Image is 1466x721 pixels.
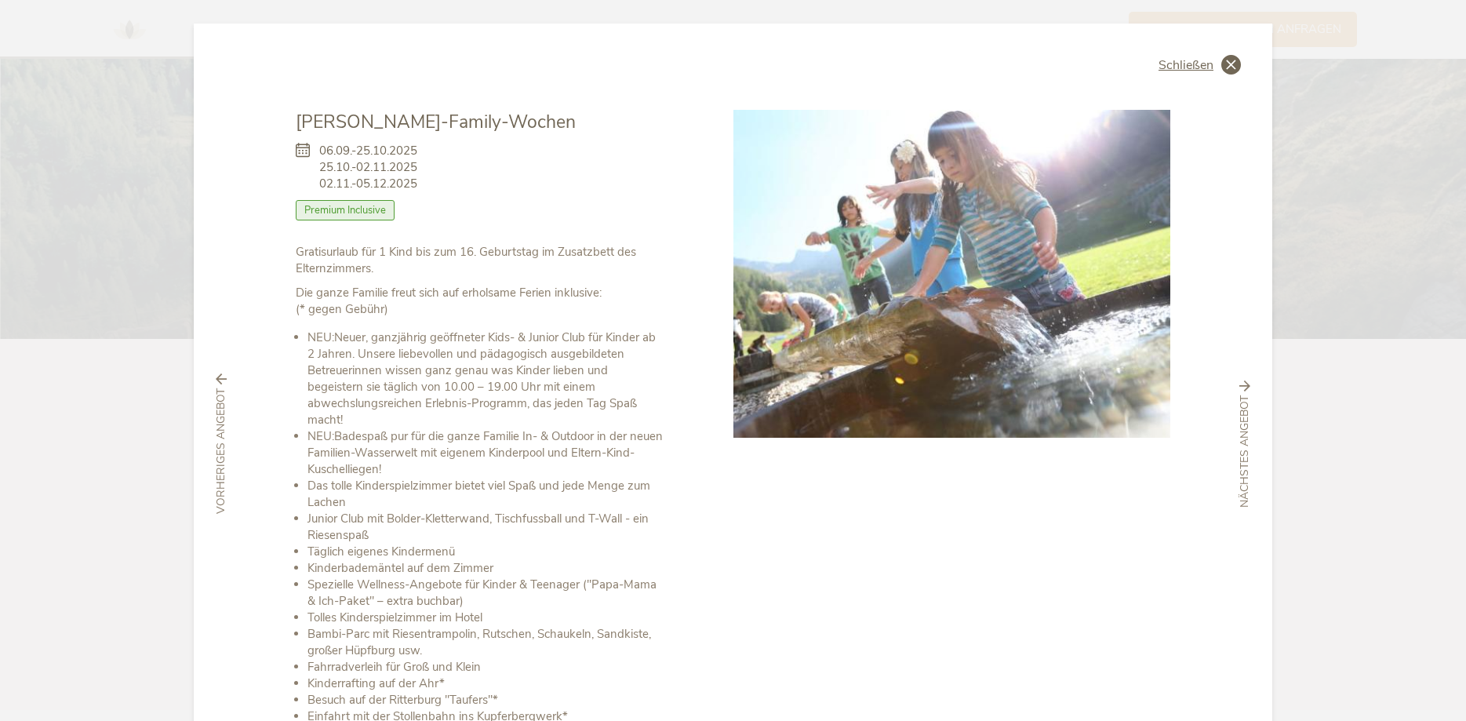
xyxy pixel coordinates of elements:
[296,200,395,220] span: Premium Inclusive
[307,675,663,692] li: Kinderrafting auf der Ahr*
[733,110,1171,438] img: Sommer-Family-Wochen
[307,478,663,511] li: Das tolle Kinderspielzimmer bietet viel Spaß und jede Menge zum Lachen
[307,330,663,428] li: Neuer, ganzjährig geöffneter Kids- & Junior Club für Kinder ab 2 Jahren. Unsere liebevollen und p...
[307,428,663,478] li: Badespaß pur für die ganze Familie In- & Outdoor in der neuen Familien-Wasserwelt mit eigenem Kin...
[307,560,663,577] li: Kinderbademäntel auf dem Zimmer
[307,610,663,626] li: Tolles Kinderspielzimmer im Hotel
[307,626,663,659] li: Bambi-Parc mit Riesentrampolin, Rutschen, Schaukeln, Sandkiste, großer Hüpfburg usw.
[296,110,576,134] span: [PERSON_NAME]-Family-Wochen
[319,143,417,192] span: 06.09.-25.10.2025 25.10.-02.11.2025 02.11.-05.12.2025
[296,244,663,277] p: Gratisurlaub für 1 Kind bis zum 16. Geburtstag im Zusatzbett des Elternzimmers.
[307,577,663,610] li: Spezielle Wellness-Angebote für Kinder & Teenager ("Papa-Mama & Ich-Paket" – extra buchbar)
[307,544,663,560] li: Täglich eigenes Kindermenü
[307,692,663,708] li: Besuch auf der Ritterburg "Taufers"*
[307,330,334,345] b: NEU:
[296,285,602,300] b: Die ganze Familie freut sich auf erholsame Ferien inklusive:
[307,659,663,675] li: Fahrradverleih für Groß und Klein
[213,388,229,514] span: vorheriges Angebot
[1237,395,1253,508] span: nächstes Angebot
[307,428,334,444] b: NEU:
[1159,59,1213,71] span: Schließen
[307,511,663,544] li: Junior Club mit Bolder-Kletterwand, Tischfussball und T-Wall - ein Riesenspaß
[296,285,663,318] p: (* gegen Gebühr)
